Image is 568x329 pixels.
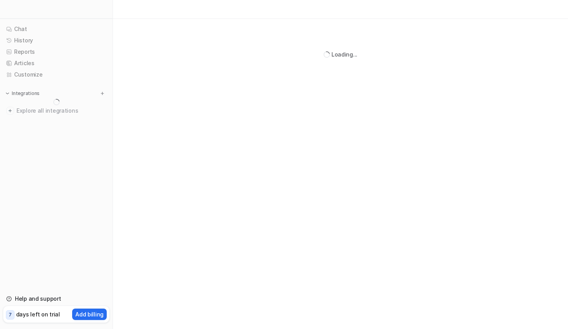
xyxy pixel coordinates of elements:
div: Loading... [331,50,357,58]
a: Help and support [3,293,109,304]
p: 7 [9,311,12,318]
a: Reports [3,46,109,57]
a: Explore all integrations [3,105,109,116]
a: Customize [3,69,109,80]
button: Add billing [72,309,107,320]
img: menu_add.svg [100,91,105,96]
a: History [3,35,109,46]
a: Articles [3,58,109,69]
span: Explore all integrations [16,104,106,117]
a: Chat [3,24,109,35]
p: Integrations [12,90,40,97]
p: days left on trial [16,310,60,318]
img: expand menu [5,91,10,96]
button: Integrations [3,90,42,97]
p: Add billing [75,310,104,318]
img: explore all integrations [6,107,14,115]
